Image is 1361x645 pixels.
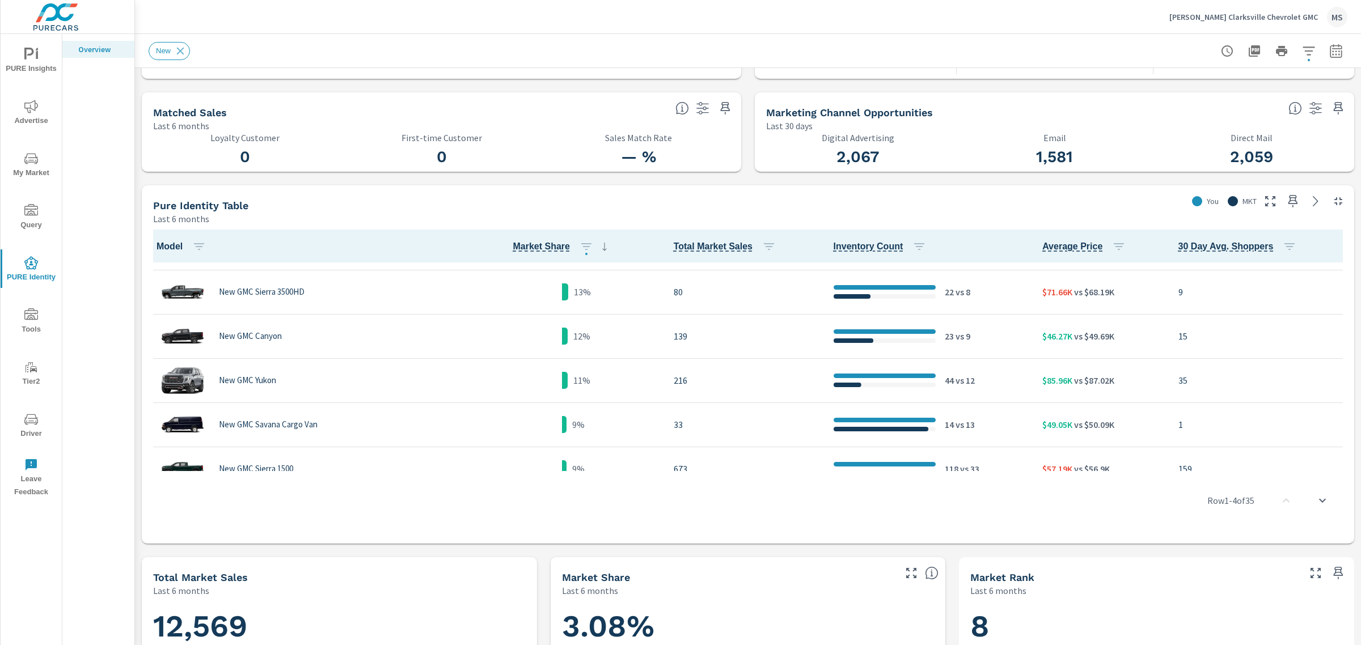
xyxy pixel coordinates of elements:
[963,133,1146,143] p: Email
[1288,101,1302,115] span: Matched shoppers that can be exported to each channel type. This is targetable traffic.
[1072,285,1114,299] p: vs $68.19K
[766,147,949,167] h3: 2,067
[1207,494,1254,507] p: Row 1 - 4 of 35
[1042,418,1072,431] p: $49.05K
[573,329,590,343] p: 12%
[547,147,730,167] h3: — %
[562,571,630,583] h5: Market Share
[1169,12,1318,22] p: [PERSON_NAME] Clarksville Chevrolet GMC
[834,240,931,253] span: Inventory Count
[1207,196,1219,207] p: You
[149,42,190,60] div: New
[954,374,975,387] p: vs 12
[674,418,815,431] p: 33
[1329,564,1347,582] span: Save this to your personalized report
[945,329,954,343] p: 23
[1042,329,1072,343] p: $46.27K
[78,44,125,55] p: Overview
[574,285,591,299] p: 13%
[1329,192,1347,210] button: Minimize Widget
[4,360,58,388] span: Tier2
[1327,7,1347,27] div: MS
[4,308,58,336] span: Tools
[1307,564,1325,582] button: Make Fullscreen
[572,418,585,431] p: 9%
[547,133,730,143] p: Sales Match Rate
[674,285,815,299] p: 80
[160,408,205,442] img: glamour
[716,99,734,117] span: Save this to your personalized report
[4,413,58,440] span: Driver
[573,374,590,387] p: 11%
[674,240,753,253] span: Total Market Sales
[219,287,305,297] p: New GMC Sierra 3500HD
[954,285,970,299] p: vs 8
[350,133,533,143] p: First-time Customer
[153,147,336,167] h3: 0
[153,119,209,133] p: Last 6 months
[1178,240,1274,253] span: PURE Identity shoppers interested in that specific model.
[1325,40,1347,62] button: Select Date Range
[1042,240,1102,253] span: Average Internet price per model across the market vs dealership.
[513,240,611,253] span: Market Share
[1072,329,1114,343] p: vs $49.69K
[1042,285,1072,299] p: $71.66K
[1242,196,1257,207] p: MKT
[4,204,58,232] span: Query
[1329,99,1347,117] span: Save this to your personalized report
[945,374,954,387] p: 44
[1307,192,1325,210] a: See more details in report
[153,212,209,226] p: Last 6 months
[945,285,954,299] p: 22
[1,34,62,503] div: nav menu
[149,46,177,55] span: New
[160,452,205,486] img: glamour
[925,566,939,580] span: Dealer Sales within ZipCode / Total Market Sales. [Market = within dealer PMA (or 60 miles if no ...
[945,462,958,476] p: 118
[1042,374,1072,387] p: $85.96K
[1178,285,1341,299] p: 9
[160,319,205,353] img: glamour
[1297,40,1320,62] button: Apply Filters
[1270,40,1293,62] button: Print Report
[1178,240,1301,253] span: 30 Day Avg. Shoppers
[1178,462,1341,476] p: 159
[1309,487,1336,514] button: scroll to bottom
[766,133,949,143] p: Digital Advertising
[945,418,954,431] p: 14
[902,564,920,582] button: Make Fullscreen
[219,375,276,385] p: New GMC Yukon
[954,329,970,343] p: vs 9
[153,571,248,583] h5: Total Market Sales
[674,240,780,253] span: Total Market Sales
[766,119,813,133] p: Last 30 days
[153,133,336,143] p: Loyalty Customer
[958,462,979,476] p: vs 33
[62,41,134,58] div: Overview
[153,584,209,597] p: Last 6 months
[963,147,1146,167] h3: 1,581
[4,152,58,180] span: My Market
[562,584,618,597] p: Last 6 months
[675,101,689,115] span: Loyalty: Matches that have purchased from the dealership before and purchased within the timefram...
[160,363,205,397] img: glamour
[4,458,58,499] span: Leave Feedback
[1284,192,1302,210] span: Save this to your personalized report
[1261,192,1279,210] button: Make Fullscreen
[160,275,205,309] img: glamour
[157,240,210,253] span: Model
[834,240,903,253] span: Count of Unique Inventory from websites within the market.
[1178,329,1341,343] p: 15
[1072,418,1114,431] p: vs $50.09K
[4,100,58,128] span: Advertise
[219,331,282,341] p: New GMC Canyon
[674,374,815,387] p: 216
[350,147,533,167] h3: 0
[970,584,1026,597] p: Last 6 months
[1042,240,1130,253] span: Average Price
[766,107,933,118] h5: Marketing Channel Opportunities
[1160,133,1343,143] p: Direct Mail
[153,107,227,118] h5: Matched Sales
[219,464,293,474] p: New GMC Sierra 1500
[674,329,815,343] p: 139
